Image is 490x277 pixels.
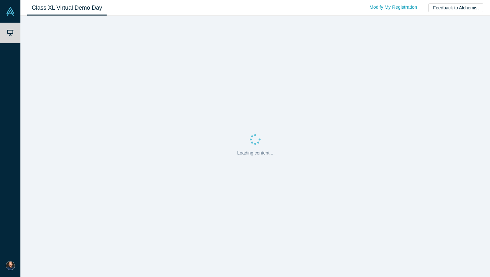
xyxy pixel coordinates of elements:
button: Feedback to Alchemist [428,3,483,12]
a: Modify My Registration [363,2,424,13]
a: Class XL Virtual Demo Day [27,0,107,16]
img: Alchemist Vault Logo [6,7,15,16]
p: Loading content... [237,150,273,156]
img: Burak Buyukdemir's Account [6,261,15,270]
